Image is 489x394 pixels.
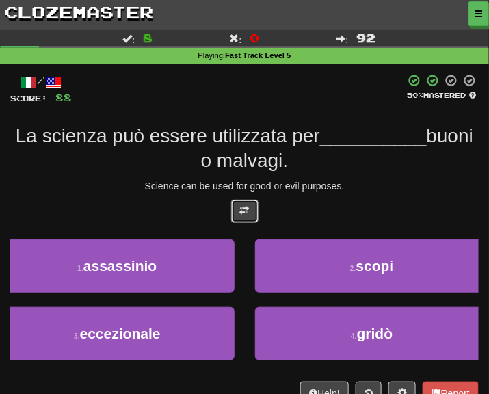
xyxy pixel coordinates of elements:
[350,264,356,272] small: 2 .
[357,31,376,44] span: 92
[16,125,320,146] span: La scienza può essere utilizzata per
[122,34,135,43] span: :
[320,125,427,146] span: __________
[336,34,349,43] span: :
[231,200,259,223] button: Toggle translation (alt+t)
[230,34,242,43] span: :
[225,51,291,60] strong: Fast Track Level 5
[351,332,357,340] small: 4 .
[10,179,479,193] div: Science can be used for good or evil purposes.
[83,258,157,274] span: assassinio
[356,258,394,274] span: scopi
[55,92,72,103] span: 88
[408,91,424,99] span: 50 %
[80,326,161,341] span: eccezionale
[143,31,153,44] span: 8
[405,90,479,100] div: Mastered
[10,94,47,103] span: Score:
[250,31,259,44] span: 0
[357,326,393,341] span: gridò
[74,332,80,340] small: 3 .
[77,264,83,272] small: 1 .
[10,74,72,91] div: /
